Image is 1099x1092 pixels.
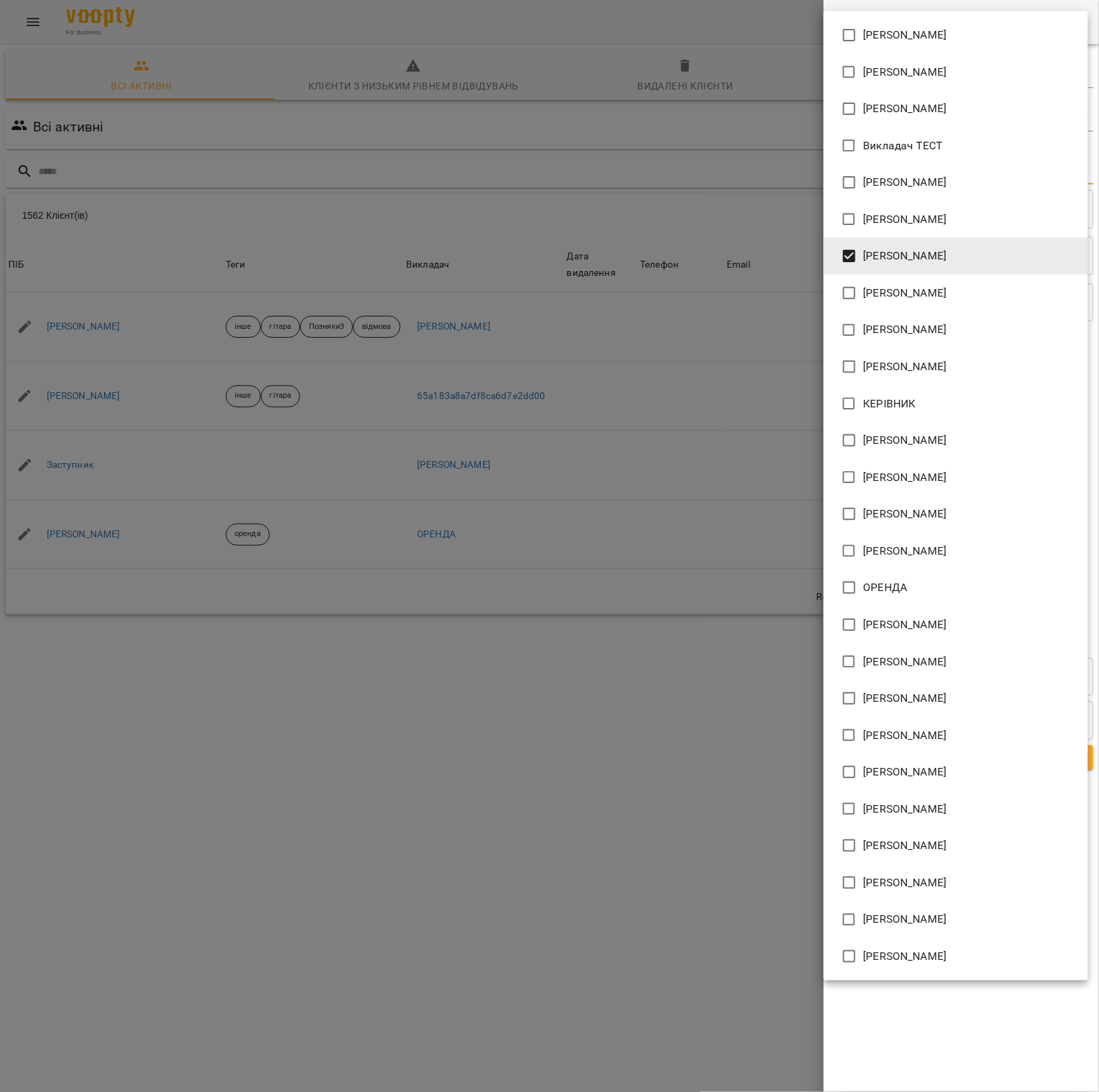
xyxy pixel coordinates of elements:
[864,506,947,522] span: [PERSON_NAME]
[864,432,947,449] span: [PERSON_NAME]
[864,469,947,486] span: [PERSON_NAME]
[864,358,947,375] span: [PERSON_NAME]
[864,579,908,596] span: ОРЕНДА
[864,211,947,228] span: [PERSON_NAME]
[864,727,947,744] span: [PERSON_NAME]
[864,875,947,891] span: [PERSON_NAME]
[864,911,947,928] span: [PERSON_NAME]
[864,654,947,670] span: [PERSON_NAME]
[864,64,947,81] span: [PERSON_NAME]
[864,690,947,707] span: [PERSON_NAME]
[864,837,947,854] span: [PERSON_NAME]
[864,138,943,154] span: Викладач ТЕСТ
[864,174,947,191] span: [PERSON_NAME]
[864,801,947,817] span: [PERSON_NAME]
[864,948,947,965] span: [PERSON_NAME]
[864,617,947,633] span: [PERSON_NAME]
[864,100,947,117] span: [PERSON_NAME]
[864,321,947,338] span: [PERSON_NAME]
[864,396,916,412] span: КЕРІВНИК
[864,285,947,301] span: [PERSON_NAME]
[864,27,947,43] span: [PERSON_NAME]
[864,764,947,780] span: [PERSON_NAME]
[864,543,947,559] span: [PERSON_NAME]
[864,248,947,264] span: [PERSON_NAME]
